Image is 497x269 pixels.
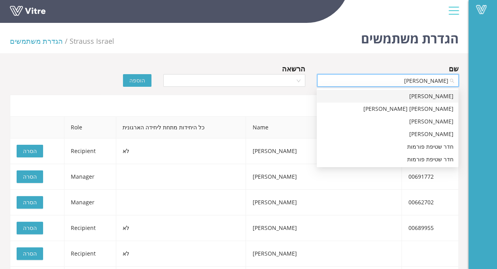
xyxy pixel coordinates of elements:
[71,224,96,232] span: Recipient
[71,250,96,257] span: Recipient
[17,247,43,260] button: הסרה
[317,128,458,140] div: יפת כהן
[23,147,37,155] span: הסרה
[246,138,402,164] td: [PERSON_NAME]
[17,170,43,183] button: הסרה
[23,198,37,207] span: הסרה
[449,63,459,74] div: שם
[321,155,454,164] div: חדר שטיפת פורמות
[246,241,402,267] td: [PERSON_NAME]
[23,224,37,232] span: הסרה
[23,249,37,258] span: הסרה
[317,103,458,115] div: לין הוברמן יפת
[321,92,454,101] div: [PERSON_NAME]
[116,241,246,267] td: לא
[71,198,94,206] span: Manager
[361,20,459,53] h1: הגדרת משתמשים
[10,35,70,47] li: הגדרת משתמשים
[116,117,246,138] th: כל היחידות מתחת ליחידה הארגונית
[246,215,402,241] td: [PERSON_NAME]
[17,145,43,157] button: הסרה
[70,36,114,46] span: 222
[17,222,43,234] button: הסרה
[321,130,454,138] div: [PERSON_NAME]
[317,140,458,153] div: חדר שטיפת פורמות
[17,196,43,209] button: הסרה
[123,74,151,87] button: הוספה
[116,138,246,164] td: לא
[71,173,94,180] span: Manager
[246,117,401,138] span: Name
[23,172,37,181] span: הסרה
[321,142,454,151] div: חדר שטיפת פורמות
[317,90,458,103] div: יפתח הופמן
[71,147,96,155] span: Recipient
[282,63,305,74] div: הרשאה
[10,95,459,116] div: משתמשי טפסים
[408,198,433,206] span: 00662702
[246,190,402,215] td: [PERSON_NAME]
[64,117,116,138] th: Role
[408,224,433,232] span: 00689955
[246,164,402,190] td: [PERSON_NAME]
[317,115,458,128] div: אפרת יפת
[321,117,454,126] div: [PERSON_NAME]
[116,215,246,241] td: לא
[408,173,433,180] span: 00691772
[317,153,458,166] div: חדר שטיפת פורמות
[321,105,454,113] div: [PERSON_NAME] [PERSON_NAME]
